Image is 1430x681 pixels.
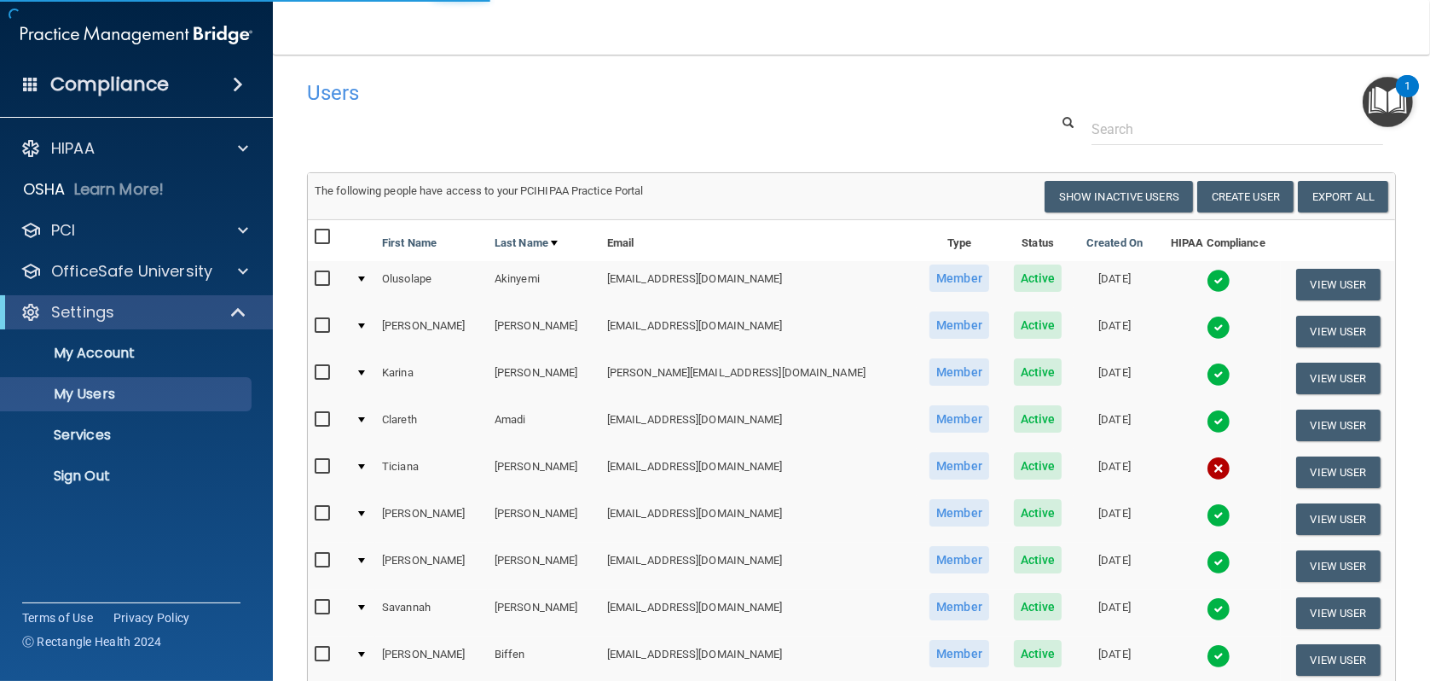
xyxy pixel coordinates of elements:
[20,220,248,241] a: PCI
[600,308,917,355] td: [EMAIL_ADDRESS][DOMAIN_NAME]
[488,402,600,449] td: Amadi
[929,640,989,667] span: Member
[917,220,1002,261] th: Type
[600,590,917,637] td: [EMAIL_ADDRESS][DOMAIN_NAME]
[929,593,989,620] span: Member
[488,355,600,402] td: [PERSON_NAME]
[375,543,488,590] td: [PERSON_NAME]
[600,220,917,261] th: Email
[600,496,917,543] td: [EMAIL_ADDRESS][DOMAIN_NAME]
[1014,499,1062,527] span: Active
[1045,181,1193,212] button: Show Inactive Users
[600,543,917,590] td: [EMAIL_ADDRESS][DOMAIN_NAME]
[1155,220,1281,261] th: HIPAA Compliance
[375,449,488,496] td: Ticiana
[1363,77,1413,127] button: Open Resource Center, 1 new notification
[1074,355,1155,402] td: [DATE]
[1207,410,1230,434] img: tick.e7d51cea.svg
[1074,449,1155,496] td: [DATE]
[1074,590,1155,637] td: [DATE]
[23,179,66,200] p: OSHA
[1298,181,1388,212] a: Export All
[11,468,244,485] p: Sign Out
[600,261,917,308] td: [EMAIL_ADDRESS][DOMAIN_NAME]
[929,499,989,527] span: Member
[488,449,600,496] td: [PERSON_NAME]
[113,609,190,626] a: Privacy Policy
[11,345,244,362] p: My Account
[1207,503,1230,527] img: tick.e7d51cea.svg
[1091,113,1383,145] input: Search
[74,179,165,200] p: Learn More!
[1207,644,1230,668] img: tick.e7d51cea.svg
[929,405,989,433] span: Member
[1014,640,1062,667] span: Active
[600,402,917,449] td: [EMAIL_ADDRESS][DOMAIN_NAME]
[51,138,95,159] p: HIPAA
[20,138,248,159] a: HIPAA
[375,355,488,402] td: Karina
[315,184,644,197] span: The following people have access to your PCIHIPAA Practice Portal
[600,449,917,496] td: [EMAIL_ADDRESS][DOMAIN_NAME]
[51,302,114,323] p: Settings
[1296,363,1381,394] button: View User
[1014,405,1062,433] span: Active
[1296,644,1381,676] button: View User
[1296,269,1381,300] button: View User
[1074,261,1155,308] td: [DATE]
[1207,363,1230,387] img: tick.e7d51cea.svg
[488,543,600,590] td: [PERSON_NAME]
[50,73,169,96] h4: Compliance
[1296,457,1381,488] button: View User
[375,261,488,308] td: Olusolape
[20,18,252,52] img: PMB logo
[1296,550,1381,582] button: View User
[1074,496,1155,543] td: [DATE]
[929,546,989,573] span: Member
[1207,457,1230,480] img: cross.ca9f0e7f.svg
[1074,543,1155,590] td: [DATE]
[495,233,558,253] a: Last Name
[1014,311,1062,339] span: Active
[1197,181,1294,212] button: Create User
[20,261,248,282] a: OfficeSafe University
[20,302,247,323] a: Settings
[1014,546,1062,573] span: Active
[1404,86,1410,108] div: 1
[1135,561,1410,628] iframe: Drift Widget Chat Controller
[1207,550,1230,574] img: tick.e7d51cea.svg
[375,496,488,543] td: [PERSON_NAME]
[1296,410,1381,441] button: View User
[488,261,600,308] td: Akinyemi
[11,386,244,403] p: My Users
[1296,316,1381,347] button: View User
[375,308,488,355] td: [PERSON_NAME]
[375,590,488,637] td: Savannah
[51,261,212,282] p: OfficeSafe University
[1014,358,1062,386] span: Active
[488,308,600,355] td: [PERSON_NAME]
[488,590,600,637] td: [PERSON_NAME]
[1002,220,1074,261] th: Status
[307,82,931,104] h4: Users
[1014,593,1062,620] span: Active
[600,355,917,402] td: [PERSON_NAME][EMAIL_ADDRESS][DOMAIN_NAME]
[22,609,93,626] a: Terms of Use
[929,452,989,480] span: Member
[1086,233,1143,253] a: Created On
[51,220,75,241] p: PCI
[1014,265,1062,292] span: Active
[929,311,989,339] span: Member
[375,402,488,449] td: Clareth
[1074,402,1155,449] td: [DATE]
[382,233,437,253] a: First Name
[11,427,244,444] p: Services
[488,496,600,543] td: [PERSON_NAME]
[929,265,989,292] span: Member
[1074,308,1155,355] td: [DATE]
[1014,452,1062,480] span: Active
[929,358,989,386] span: Member
[22,633,162,650] span: Ⓒ Rectangle Health 2024
[1207,316,1230,340] img: tick.e7d51cea.svg
[1296,503,1381,535] button: View User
